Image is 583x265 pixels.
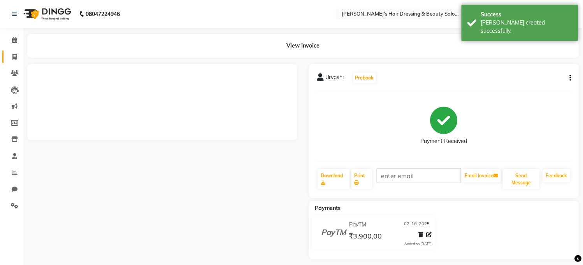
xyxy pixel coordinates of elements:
[86,3,120,25] b: 08047224946
[376,168,462,183] input: enter email
[351,169,372,189] a: Print
[405,241,432,247] div: Added on [DATE]
[349,221,367,229] span: PayTM
[421,138,467,146] div: Payment Received
[462,169,501,182] button: Email Invoice
[481,11,572,19] div: Success
[503,169,540,189] button: Send Message
[20,3,73,25] img: logo
[404,221,430,229] span: 02-10-2025
[27,34,579,58] div: View Invoice
[353,72,376,83] button: Prebook
[325,73,344,84] span: Urvashi
[349,231,382,242] span: ₹3,900.00
[315,205,341,212] span: Payments
[318,169,350,189] a: Download
[543,169,571,182] a: Feedback
[481,19,572,35] div: Bill created successfully.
